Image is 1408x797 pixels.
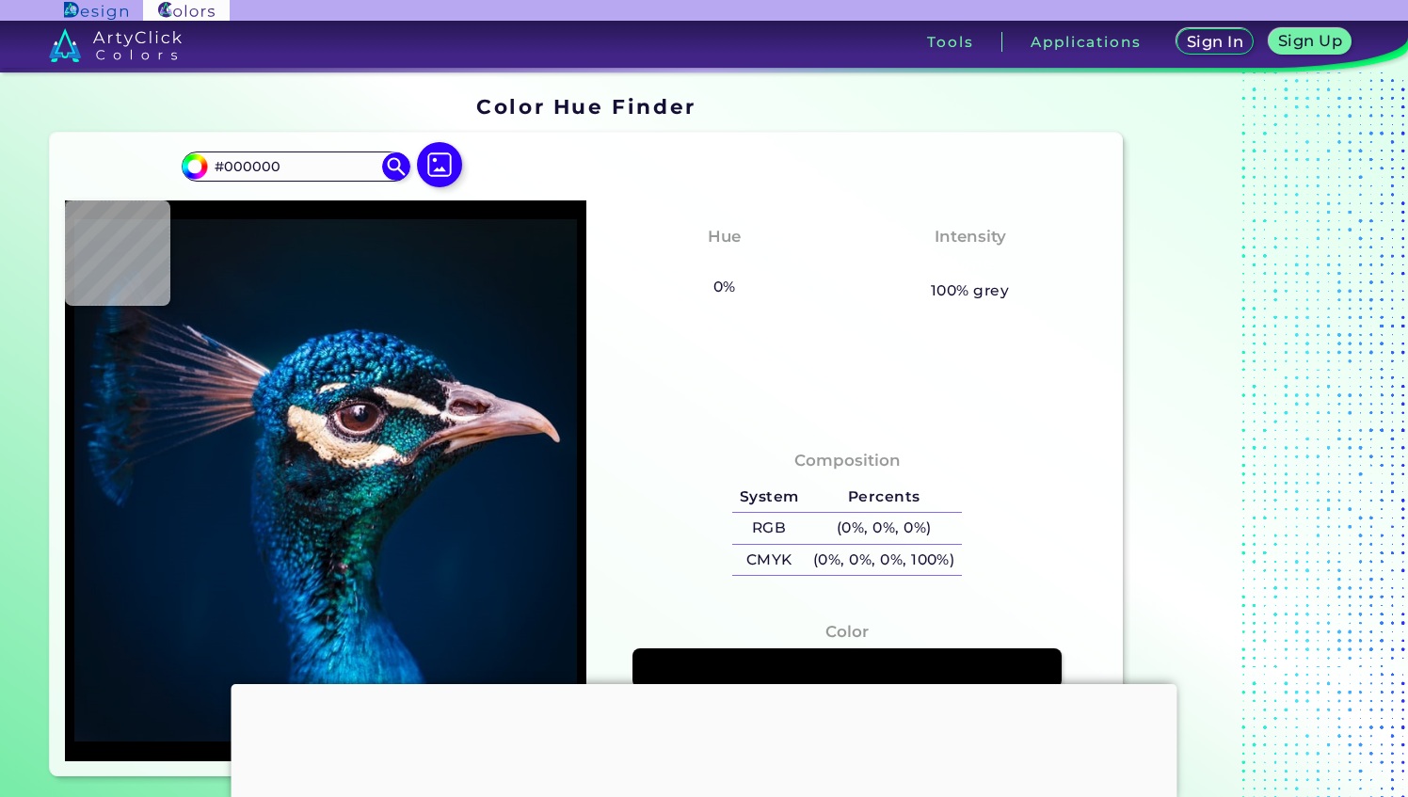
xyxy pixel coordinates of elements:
img: img_pavlin.jpg [74,210,577,752]
h5: Percents [806,482,962,513]
img: logo_artyclick_colors_white.svg [49,28,182,62]
h5: (0%, 0%, 0%, 100%) [806,545,962,576]
img: icon picture [417,142,462,187]
h4: Color [825,618,869,646]
h5: Sign Up [1281,34,1339,48]
h5: 100% grey [931,279,1009,303]
h5: (0%, 0%, 0%) [806,513,962,544]
img: ArtyClick Design logo [64,2,127,20]
input: type color.. [208,153,383,179]
h3: None [693,253,756,276]
h1: Color Hue Finder [476,92,696,120]
a: Sign Up [1272,30,1347,54]
img: icon search [382,152,410,181]
h4: Composition [794,447,901,474]
iframe: Advertisement [1130,88,1366,784]
h5: System [732,482,806,513]
h3: Applications [1031,35,1141,49]
h5: 0% [706,275,743,299]
h4: Hue [708,223,741,250]
h3: Tools [927,35,973,49]
h5: CMYK [732,545,806,576]
h4: Intensity [935,223,1006,250]
h5: RGB [732,513,806,544]
a: Sign In [1180,30,1249,54]
h3: None [938,253,1001,276]
h5: Sign In [1190,35,1240,49]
